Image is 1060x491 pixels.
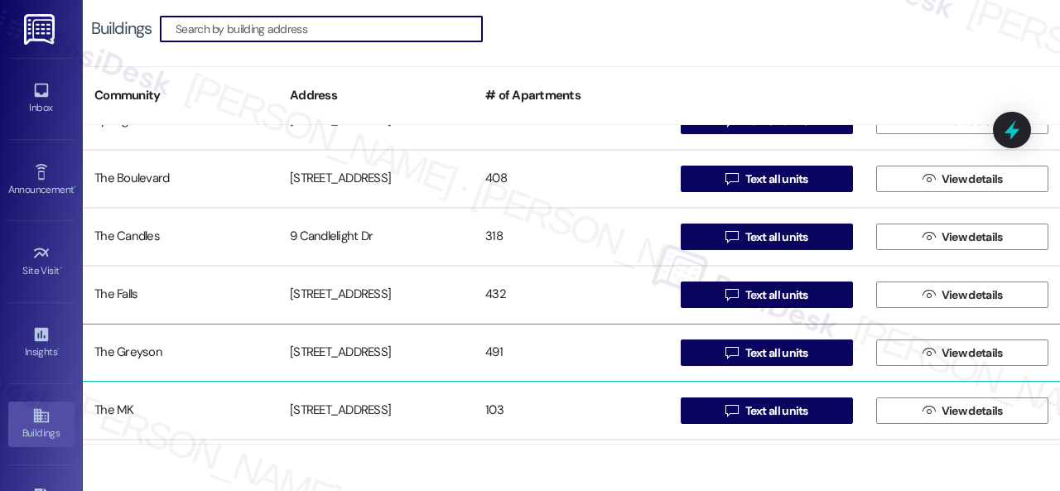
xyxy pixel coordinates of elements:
[91,20,152,37] div: Buildings
[474,162,669,195] div: 408
[83,336,278,369] div: The Greyson
[83,394,278,427] div: The MK
[745,286,808,304] span: Text all units
[83,278,278,311] div: The Falls
[278,394,474,427] div: [STREET_ADDRESS]
[876,397,1048,424] button: View details
[745,229,808,246] span: Text all units
[83,162,278,195] div: The Boulevard
[278,162,474,195] div: [STREET_ADDRESS]
[681,397,853,424] button: Text all units
[745,344,808,362] span: Text all units
[942,171,1003,188] span: View details
[474,278,669,311] div: 432
[60,262,62,274] span: •
[923,404,935,417] i: 
[681,339,853,366] button: Text all units
[923,346,935,359] i: 
[725,288,738,301] i: 
[278,220,474,253] div: 9 Candlelight Dr
[745,171,808,188] span: Text all units
[942,229,1003,246] span: View details
[876,282,1048,308] button: View details
[8,76,75,121] a: Inbox
[57,344,60,355] span: •
[681,166,853,192] button: Text all units
[474,220,669,253] div: 318
[923,230,935,243] i: 
[725,404,738,417] i: 
[876,339,1048,366] button: View details
[876,224,1048,250] button: View details
[176,17,482,41] input: Search by building address
[942,402,1003,420] span: View details
[74,181,76,193] span: •
[8,402,75,446] a: Buildings
[474,394,669,427] div: 103
[725,172,738,185] i: 
[876,166,1048,192] button: View details
[942,344,1003,362] span: View details
[745,402,808,420] span: Text all units
[474,336,669,369] div: 491
[83,220,278,253] div: The Candles
[725,230,738,243] i: 
[923,288,935,301] i: 
[681,282,853,308] button: Text all units
[278,75,474,116] div: Address
[278,278,474,311] div: [STREET_ADDRESS]
[8,320,75,365] a: Insights •
[8,239,75,284] a: Site Visit •
[278,336,474,369] div: [STREET_ADDRESS]
[942,286,1003,304] span: View details
[474,75,669,116] div: # of Apartments
[923,172,935,185] i: 
[24,14,58,45] img: ResiDesk Logo
[83,75,278,116] div: Community
[681,224,853,250] button: Text all units
[725,346,738,359] i: 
